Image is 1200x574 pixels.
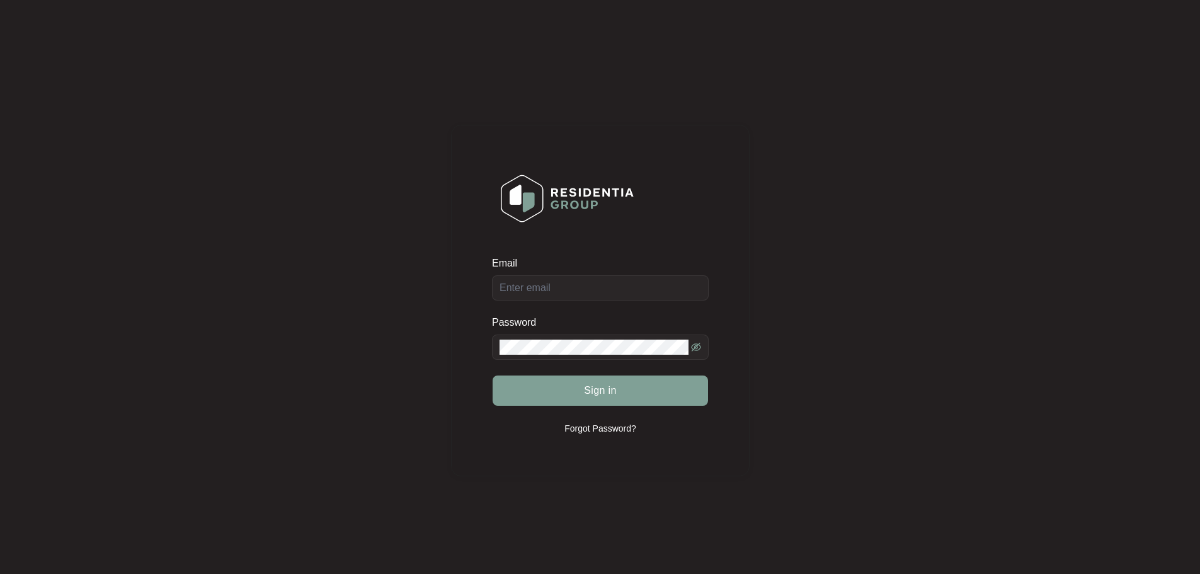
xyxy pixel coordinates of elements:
[492,316,546,329] label: Password
[564,422,636,435] p: Forgot Password?
[493,166,642,231] img: Login Logo
[584,383,617,398] span: Sign in
[492,275,709,301] input: Email
[493,376,708,406] button: Sign in
[492,257,526,270] label: Email
[500,340,689,355] input: Password
[691,342,701,352] span: eye-invisible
